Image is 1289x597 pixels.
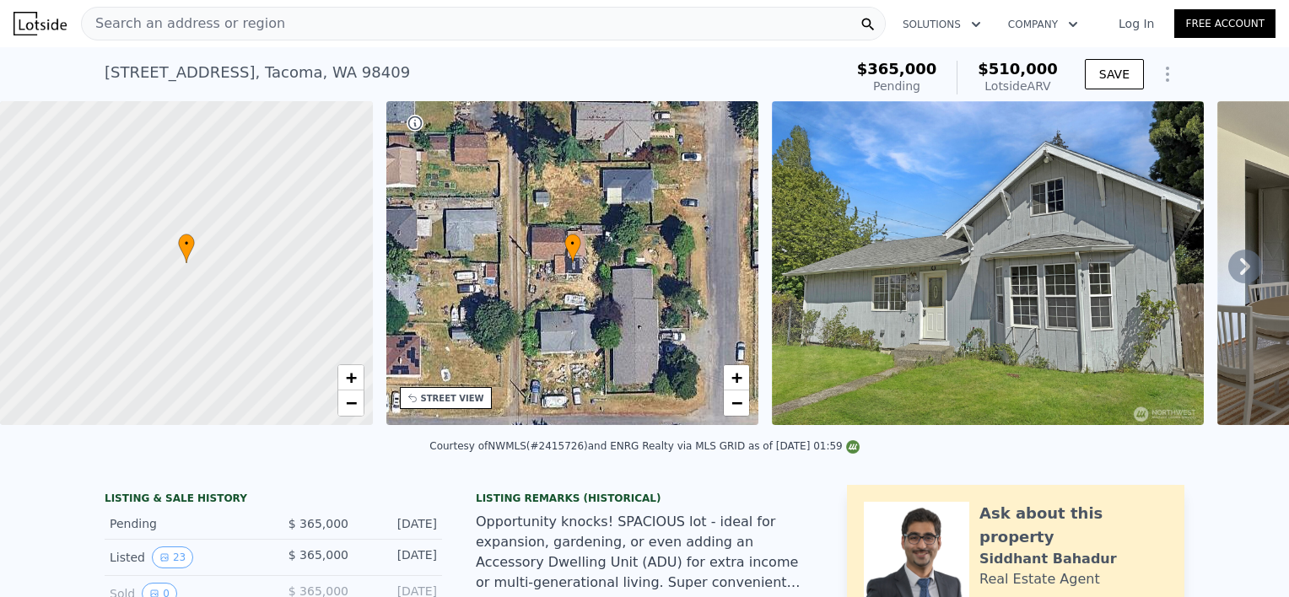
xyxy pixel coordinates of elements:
div: Listing Remarks (Historical) [476,492,813,505]
div: • [564,234,581,263]
button: View historical data [152,546,193,568]
div: Pending [857,78,937,94]
div: Opportunity knocks! SPACIOUS lot - ideal for expansion, gardening, or even adding an Accessory Dw... [476,512,813,593]
a: Zoom out [338,390,364,416]
button: Company [995,9,1092,40]
img: Sale: 167334300 Parcel: 100626369 [772,101,1204,425]
span: • [564,236,581,251]
span: − [345,392,356,413]
div: Listed [110,546,260,568]
span: $510,000 [978,60,1058,78]
div: LISTING & SALE HISTORY [105,492,442,508]
a: Free Account [1174,9,1276,38]
button: SAVE [1085,59,1144,89]
div: [DATE] [362,546,437,568]
span: + [731,367,742,388]
span: + [345,367,356,388]
div: Real Estate Agent [979,569,1100,589]
div: Courtesy of NWMLS (#2415726) and ENRG Realty via MLS GRID as of [DATE] 01:59 [429,440,859,452]
a: Zoom in [338,365,364,390]
div: STREET VIEW [421,392,484,405]
a: Log In [1098,15,1174,32]
span: $ 365,000 [289,517,348,530]
span: $ 365,000 [289,548,348,562]
button: Solutions [889,9,995,40]
div: [STREET_ADDRESS] , Tacoma , WA 98409 [105,61,410,84]
div: • [178,234,195,263]
span: $365,000 [857,60,937,78]
span: Search an address or region [82,13,285,34]
a: Zoom out [724,390,749,416]
span: • [178,236,195,251]
div: Siddhant Bahadur [979,549,1117,569]
span: − [731,392,742,413]
div: Lotside ARV [978,78,1058,94]
img: NWMLS Logo [846,440,860,454]
div: [DATE] [362,515,437,532]
div: Ask about this property [979,502,1168,549]
button: Show Options [1151,57,1184,91]
a: Zoom in [724,365,749,390]
img: Lotside [13,12,67,35]
div: Pending [110,515,260,532]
